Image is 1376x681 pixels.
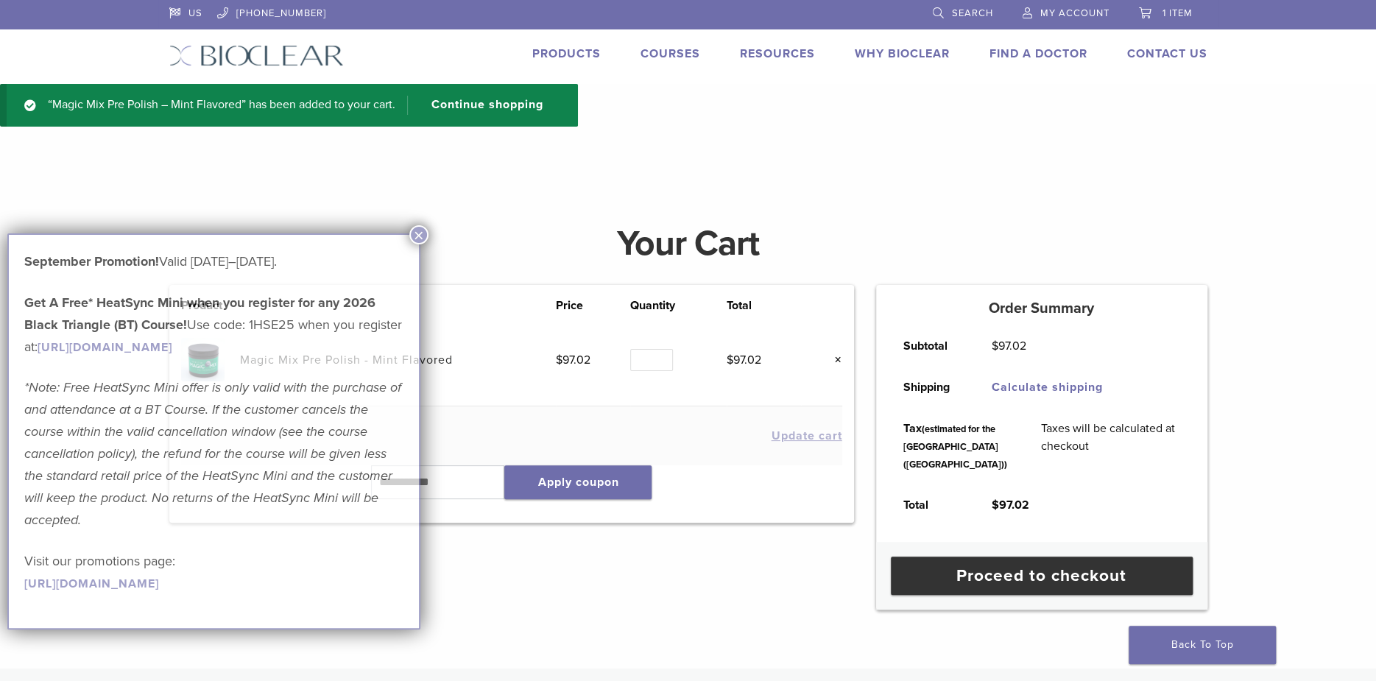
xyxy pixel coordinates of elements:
a: Back To Top [1129,626,1276,664]
img: Bioclear [169,45,344,66]
th: Total [727,297,801,314]
a: Remove this item [823,350,842,370]
th: Subtotal [887,325,975,367]
span: $ [992,339,998,353]
th: Price [556,297,630,314]
a: Resources [740,46,815,61]
span: $ [556,353,562,367]
th: Quantity [630,297,727,314]
small: (estimated for the [GEOGRAPHIC_DATA] ([GEOGRAPHIC_DATA])) [903,423,1007,470]
th: Shipping [887,367,975,408]
em: *Note: Free HeatSync Mini offer is only valid with the purchase of and attendance at a BT Course.... [24,379,401,528]
th: Total [887,484,975,526]
a: [URL][DOMAIN_NAME] [38,340,172,355]
button: Update cart [772,430,842,442]
span: 1 item [1162,7,1193,19]
th: Tax [887,408,1024,484]
span: $ [992,498,999,512]
p: Use code: 1HSE25 when you register at: [24,292,403,358]
p: Visit our promotions page: [24,550,403,594]
span: Search [952,7,993,19]
td: Taxes will be calculated at checkout [1024,408,1196,484]
a: Continue shopping [407,96,554,115]
button: Apply coupon [504,465,652,499]
a: Courses [641,46,700,61]
a: Products [532,46,601,61]
a: Contact Us [1127,46,1207,61]
bdi: 97.02 [992,339,1026,353]
h5: Order Summary [876,300,1207,317]
bdi: 97.02 [727,353,761,367]
h1: Your Cart [158,226,1218,261]
bdi: 97.02 [992,498,1029,512]
span: $ [727,353,733,367]
a: Find A Doctor [989,46,1087,61]
a: [URL][DOMAIN_NAME] [24,576,159,591]
a: Why Bioclear [855,46,950,61]
button: Close [409,225,428,244]
span: My Account [1040,7,1109,19]
strong: Get A Free* HeatSync Mini when you register for any 2026 Black Triangle (BT) Course! [24,294,375,333]
bdi: 97.02 [556,353,590,367]
a: Proceed to checkout [891,557,1193,595]
a: Calculate shipping [992,380,1103,395]
b: September Promotion! [24,253,159,269]
p: Valid [DATE]–[DATE]. [24,250,403,272]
